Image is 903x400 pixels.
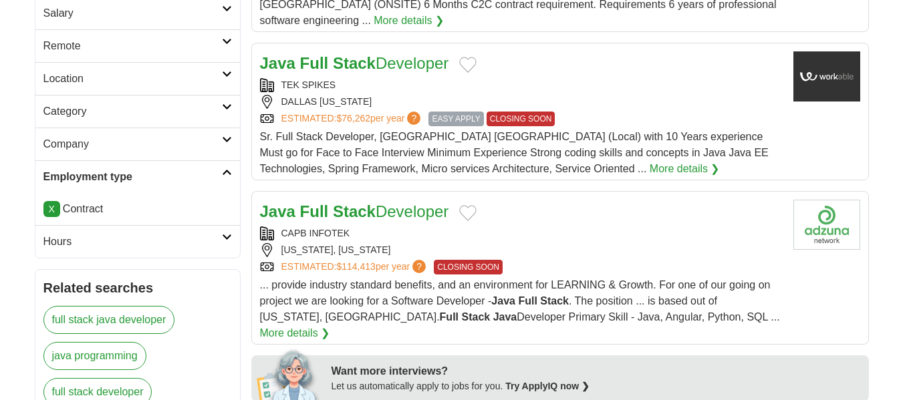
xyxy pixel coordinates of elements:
div: CAPB INFOTEK [260,226,783,240]
strong: Stack [461,311,490,323]
h2: Remote [43,38,222,54]
strong: Java [491,295,515,307]
span: $114,413 [336,261,375,272]
a: ESTIMATED:$114,413per year? [281,260,429,274]
button: Add to favorite jobs [459,205,477,221]
span: ... provide industry standard benefits, and an environment for LEARNING & Growth. For one of our ... [260,279,780,323]
a: Remote [35,29,240,62]
h2: Company [43,136,222,152]
span: CLOSING SOON [487,112,555,126]
div: [US_STATE], [US_STATE] [260,243,783,257]
div: Want more interviews? [332,363,861,379]
span: CLOSING SOON [434,260,503,274]
button: Add to favorite jobs [459,57,477,73]
div: TEK SPIKES [260,78,783,92]
h2: Employment type [43,169,222,185]
strong: Stack [540,295,569,307]
strong: Full [518,295,537,307]
a: Java Full StackDeveloper [260,202,449,220]
a: More details ❯ [260,325,330,341]
a: Category [35,95,240,128]
span: Sr. Full Stack Developer, [GEOGRAPHIC_DATA] [GEOGRAPHIC_DATA] (Local) with 10 Years experience Mu... [260,131,769,174]
strong: Stack [333,54,376,72]
img: Company logo [793,200,860,250]
img: Company logo [793,51,860,102]
strong: Full [300,54,329,72]
h2: Hours [43,234,222,250]
strong: Full [440,311,459,323]
div: DALLAS [US_STATE] [260,95,783,109]
h2: Category [43,104,222,120]
a: java programming [43,342,146,370]
a: Java Full StackDeveloper [260,54,449,72]
strong: Java [260,54,295,72]
a: full stack java developer [43,306,175,334]
strong: Full [300,202,329,220]
h2: Location [43,71,222,87]
strong: Java [260,202,295,220]
a: X [43,201,60,217]
span: ? [412,260,426,273]
h2: Salary [43,5,222,21]
strong: Java [493,311,517,323]
a: More details ❯ [374,13,444,29]
span: $76,262 [336,113,370,124]
li: Contract [43,201,232,217]
span: ? [407,112,420,125]
strong: Stack [333,202,376,220]
a: Employment type [35,160,240,193]
div: Let us automatically apply to jobs for you. [332,379,861,393]
h2: Related searches [43,278,232,298]
a: More details ❯ [650,161,720,177]
a: ESTIMATED:$76,262per year? [281,112,424,126]
a: Hours [35,225,240,258]
a: Location [35,62,240,95]
a: Try ApplyIQ now ❯ [505,381,590,391]
a: Company [35,128,240,160]
span: EASY APPLY [428,112,483,126]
